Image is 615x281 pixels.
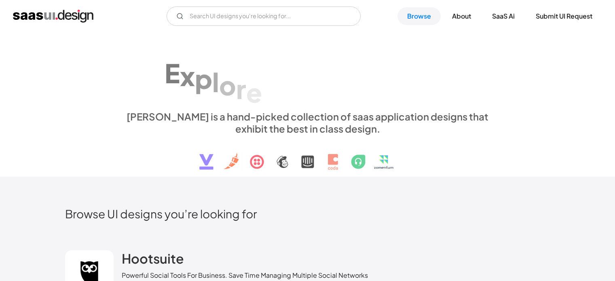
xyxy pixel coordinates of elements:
[195,63,212,94] div: p
[167,6,361,26] form: Email Form
[122,270,368,280] div: Powerful Social Tools For Business. Save Time Managing Multiple Social Networks
[397,7,441,25] a: Browse
[526,7,602,25] a: Submit UI Request
[236,73,246,104] div: r
[180,60,195,91] div: x
[442,7,481,25] a: About
[122,250,184,266] h2: Hootsuite
[212,66,219,97] div: l
[482,7,524,25] a: SaaS Ai
[219,70,236,101] div: o
[185,135,430,177] img: text, icon, saas logo
[167,6,361,26] input: Search UI designs you're looking for...
[13,10,93,23] a: home
[122,110,494,135] div: [PERSON_NAME] is a hand-picked collection of saas application designs that exhibit the best in cl...
[246,77,262,108] div: e
[122,250,184,270] a: Hootsuite
[122,40,494,103] h1: Explore SaaS UI design patterns & interactions.
[165,57,180,89] div: E
[65,207,550,221] h2: Browse UI designs you’re looking for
